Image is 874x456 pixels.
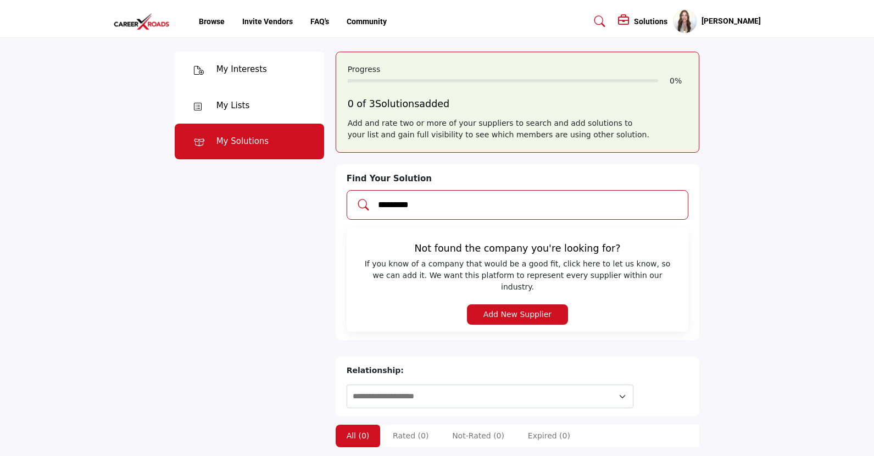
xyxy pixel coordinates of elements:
[347,366,404,375] b: Relationship:
[242,17,293,26] a: Invite Vendors
[634,16,667,26] h5: Solutions
[348,118,688,141] div: Add and rate two or more of your suppliers to search and add solutions to your list and gain full...
[517,425,581,447] li: Expired (0)
[336,425,381,447] li: All (0)
[348,64,688,75] div: Progress
[673,9,697,34] button: Show hide supplier dropdown
[675,76,682,85] span: %
[199,17,225,26] a: Browse
[583,13,613,30] a: Search
[310,17,329,26] a: FAQ's
[375,98,419,109] span: Solutions
[377,198,681,212] input: Add and rate your solutions
[216,63,267,76] div: My Interests
[670,76,675,85] span: 0
[113,13,176,31] img: site Logo
[382,425,439,447] li: Rated (0)
[347,173,432,185] label: Find Your Solution
[618,15,667,28] div: Solutions
[358,258,677,293] span: If you know of a company that would be a good fit, click here to let us know, so we can add it. W...
[702,16,761,27] h5: [PERSON_NAME]
[347,17,387,26] a: Community
[358,243,677,254] h5: Not found the company you're looking for?
[441,425,515,447] li: Not-Rated (0)
[467,304,568,325] button: Add New Supplier
[216,99,250,112] div: My Lists
[348,98,688,110] h5: 0 of 3 added
[216,135,269,148] div: My Solutions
